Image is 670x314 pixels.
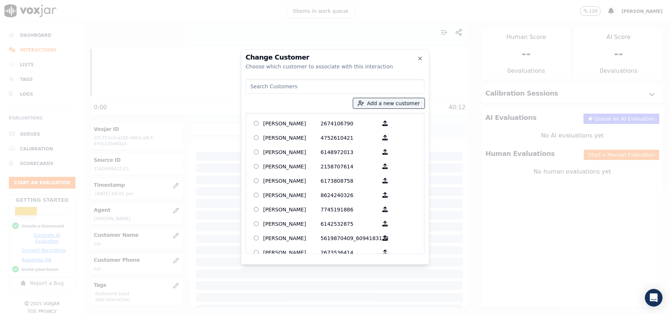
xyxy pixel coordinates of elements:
[254,178,259,183] input: [PERSON_NAME] 6173808758
[246,79,425,94] input: Search Customers
[378,175,393,186] button: [PERSON_NAME] 6173808758
[254,207,259,212] input: [PERSON_NAME] 7745191886
[321,175,378,186] p: 6173808758
[378,132,393,143] button: [PERSON_NAME] 4752610421
[254,150,259,154] input: [PERSON_NAME] 6148972013
[378,247,393,258] button: [PERSON_NAME] 2673536414
[254,236,259,240] input: [PERSON_NAME] 5619870409_6094183124
[246,63,425,70] div: Choose which customer to associate with this interaction
[378,204,393,215] button: [PERSON_NAME] 7745191886
[263,204,321,215] p: [PERSON_NAME]
[246,54,425,61] h2: Change Customer
[321,132,378,143] p: 4752610421
[254,193,259,197] input: [PERSON_NAME] 8624240326
[321,204,378,215] p: 7745191886
[254,121,259,126] input: [PERSON_NAME] 2674106790
[263,175,321,186] p: [PERSON_NAME]
[321,189,378,201] p: 8624240326
[378,232,393,244] button: [PERSON_NAME] 5619870409_6094183124
[321,146,378,158] p: 6148972013
[378,118,393,129] button: [PERSON_NAME] 2674106790
[378,218,393,229] button: [PERSON_NAME] 6142532875
[321,161,378,172] p: 2158707614
[321,218,378,229] p: 6142532875
[263,232,321,244] p: [PERSON_NAME]
[353,98,425,108] button: Add a new customer
[254,250,259,255] input: [PERSON_NAME] 2673536414
[263,247,321,258] p: [PERSON_NAME]
[378,146,393,158] button: [PERSON_NAME] 6148972013
[263,161,321,172] p: [PERSON_NAME]
[378,161,393,172] button: [PERSON_NAME] 2158707614
[321,232,378,244] p: 5619870409_6094183124
[263,189,321,201] p: [PERSON_NAME]
[321,247,378,258] p: 2673536414
[321,118,378,129] p: 2674106790
[263,118,321,129] p: [PERSON_NAME]
[254,221,259,226] input: [PERSON_NAME] 6142532875
[254,164,259,169] input: [PERSON_NAME] 2158707614
[263,132,321,143] p: [PERSON_NAME]
[378,189,393,201] button: [PERSON_NAME] 8624240326
[263,218,321,229] p: [PERSON_NAME]
[645,289,663,307] div: Open Intercom Messenger
[263,146,321,158] p: [PERSON_NAME]
[254,135,259,140] input: [PERSON_NAME] 4752610421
